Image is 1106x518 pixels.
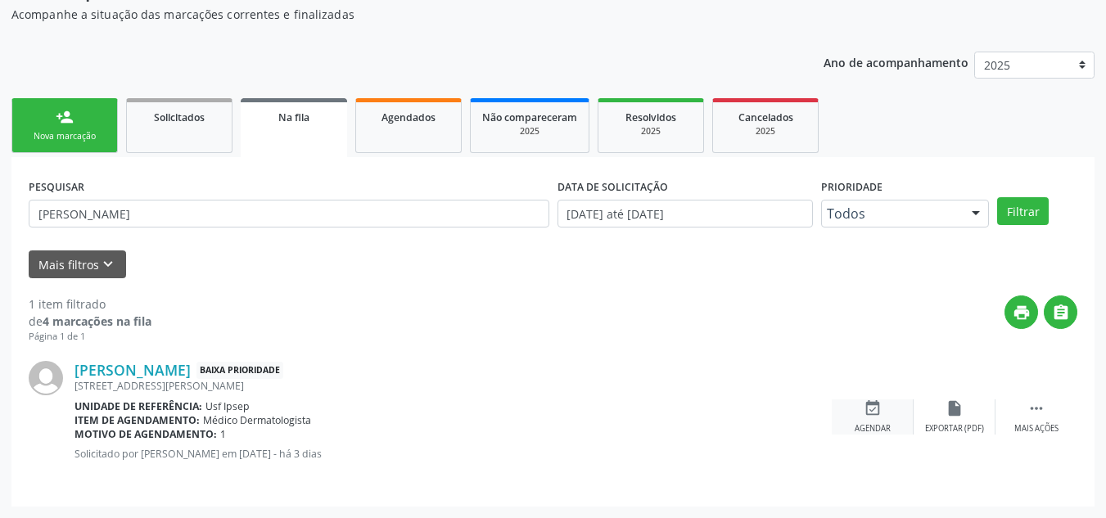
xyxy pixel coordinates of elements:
[43,313,151,329] strong: 4 marcações na fila
[997,197,1049,225] button: Filtrar
[821,174,883,200] label: Prioridade
[1004,295,1038,329] button: print
[1014,423,1059,435] div: Mais ações
[74,427,217,441] b: Motivo de agendamento:
[1052,304,1070,322] i: 
[558,174,668,200] label: DATA DE SOLICITAÇÃO
[625,110,676,124] span: Resolvidos
[220,427,226,441] span: 1
[29,250,126,279] button: Mais filtroskeyboard_arrow_down
[946,399,964,417] i: insert_drive_file
[827,205,955,222] span: Todos
[74,361,191,379] a: [PERSON_NAME]
[154,110,205,124] span: Solicitados
[29,295,151,313] div: 1 item filtrado
[205,399,250,413] span: Usf Ipsep
[738,110,793,124] span: Cancelados
[29,174,84,200] label: PESQUISAR
[1013,304,1031,322] i: print
[824,52,968,72] p: Ano de acompanhamento
[56,108,74,126] div: person_add
[99,255,117,273] i: keyboard_arrow_down
[610,125,692,137] div: 2025
[482,125,577,137] div: 2025
[29,313,151,330] div: de
[925,423,984,435] div: Exportar (PDF)
[11,6,770,23] p: Acompanhe a situação das marcações correntes e finalizadas
[203,413,311,427] span: Médico Dermatologista
[864,399,882,417] i: event_available
[196,362,283,379] span: Baixa Prioridade
[74,413,200,427] b: Item de agendamento:
[29,200,549,227] input: Nome, CNS
[1027,399,1045,417] i: 
[74,379,832,393] div: [STREET_ADDRESS][PERSON_NAME]
[29,330,151,344] div: Página 1 de 1
[278,110,309,124] span: Na fila
[74,447,832,461] p: Solicitado por [PERSON_NAME] em [DATE] - há 3 dias
[855,423,891,435] div: Agendar
[482,110,577,124] span: Não compareceram
[1044,295,1077,329] button: 
[558,200,814,227] input: Selecione um intervalo
[29,361,63,395] img: img
[381,110,436,124] span: Agendados
[24,130,106,142] div: Nova marcação
[74,399,202,413] b: Unidade de referência:
[725,125,806,137] div: 2025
